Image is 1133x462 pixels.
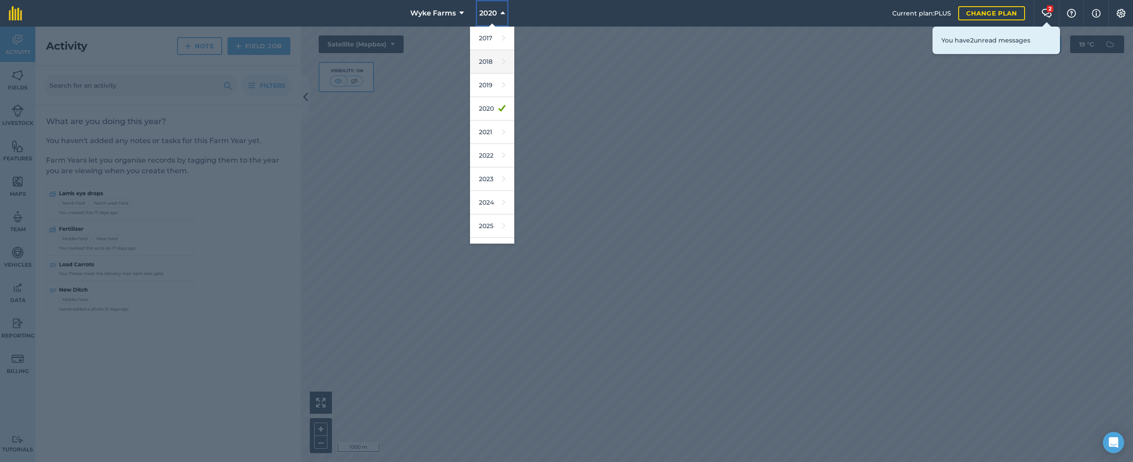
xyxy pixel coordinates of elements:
[470,50,514,74] a: 2018
[1047,5,1053,12] div: 2
[479,8,497,19] span: 2020
[410,8,456,19] span: Wyke Farms
[470,214,514,238] a: 2025
[470,144,514,167] a: 2022
[958,6,1025,20] a: Change plan
[1092,8,1101,19] img: svg+xml;base64,PHN2ZyB4bWxucz0iaHR0cDovL3d3dy53My5vcmcvMjAwMC9zdmciIHdpZHRoPSIxNyIgaGVpZ2h0PSIxNy...
[470,120,514,144] a: 2021
[470,27,514,50] a: 2017
[470,191,514,214] a: 2024
[9,6,22,20] img: fieldmargin Logo
[470,97,514,120] a: 2020
[470,238,514,261] a: 2026
[470,167,514,191] a: 2023
[470,74,514,97] a: 2019
[1066,9,1077,18] img: A question mark icon
[941,35,1051,45] p: You have 2 unread messages
[1103,432,1124,453] div: Open Intercom Messenger
[892,8,951,18] span: Current plan : PLUS
[1041,9,1052,18] img: Two speech bubbles overlapping with the left bubble in the forefront
[1116,9,1126,18] img: A cog icon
